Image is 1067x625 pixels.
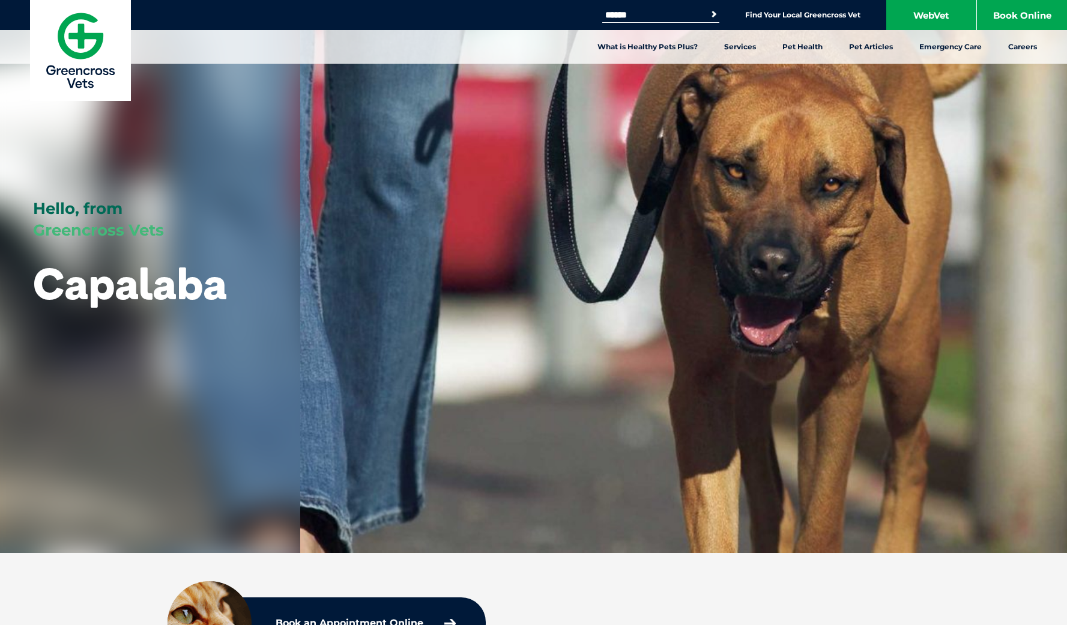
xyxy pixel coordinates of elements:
[708,8,720,20] button: Search
[769,30,836,64] a: Pet Health
[906,30,995,64] a: Emergency Care
[33,260,227,307] h1: Capalaba
[995,30,1050,64] a: Careers
[33,199,122,218] span: Hello, from
[745,10,860,20] a: Find Your Local Greencross Vet
[711,30,769,64] a: Services
[33,221,164,240] span: Greencross Vets
[584,30,711,64] a: What is Healthy Pets Plus?
[836,30,906,64] a: Pet Articles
